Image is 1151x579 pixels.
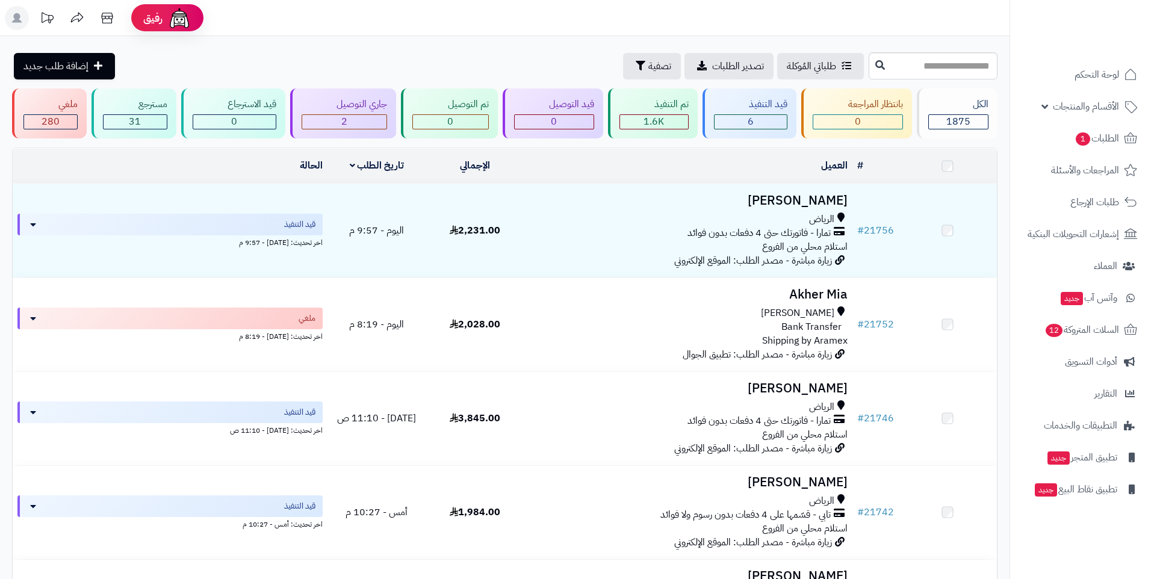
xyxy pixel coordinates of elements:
div: اخر تحديث: [DATE] - 11:10 ص [17,423,323,436]
span: تمارا - فاتورتك حتى 4 دفعات بدون فوائد [687,414,831,428]
span: 1875 [946,114,970,129]
span: تصفية [648,59,671,73]
span: الرياض [809,400,834,414]
div: 31 [104,115,166,129]
span: التطبيقات والخدمات [1044,417,1117,434]
div: 280 [24,115,77,129]
span: الطلبات [1075,130,1119,147]
span: تابي - قسّمها على 4 دفعات بدون رسوم ولا فوائد [660,508,831,522]
span: قيد التنفيذ [284,406,315,418]
div: قيد التنفيذ [714,98,787,111]
a: قيد التنفيذ 6 [700,88,799,138]
span: 0 [447,114,453,129]
span: إضافة طلب جديد [23,59,88,73]
div: 0 [813,115,902,129]
a: تم التنفيذ 1.6K [606,88,700,138]
span: استلام محلي من الفروع [762,427,848,442]
span: 0 [855,114,861,129]
span: 6 [748,114,754,129]
div: بانتظار المراجعة [813,98,902,111]
span: Shipping by Aramex [762,333,848,348]
div: 0 [193,115,276,129]
a: المراجعات والأسئلة [1017,156,1144,185]
span: 1 [1076,132,1090,146]
span: أدوات التسويق [1065,353,1117,370]
div: 2 [302,115,386,129]
div: تم التوصيل [412,98,488,111]
a: #21756 [857,223,894,238]
span: قيد التنفيذ [284,218,315,231]
a: قيد التوصيل 0 [500,88,606,138]
span: 3,845.00 [450,411,500,426]
span: رفيق [143,11,163,25]
div: تم التنفيذ [619,98,689,111]
a: بانتظار المراجعة 0 [799,88,914,138]
span: Bank Transfer [781,320,842,334]
div: الكل [928,98,988,111]
div: 0 [413,115,488,129]
span: زيارة مباشرة - مصدر الطلب: تطبيق الجوال [683,347,832,362]
a: العميل [821,158,848,173]
span: 2,231.00 [450,223,500,238]
div: قيد التوصيل [514,98,594,111]
span: تطبيق المتجر [1046,449,1117,466]
span: 280 [42,114,60,129]
a: ملغي 280 [10,88,89,138]
span: # [857,317,864,332]
span: إشعارات التحويلات البنكية [1028,226,1119,243]
span: الرياض [809,494,834,508]
span: ملغي [299,312,315,324]
span: 31 [129,114,141,129]
span: جديد [1035,483,1057,497]
div: جاري التوصيل [302,98,387,111]
a: تم التوصيل 0 [399,88,500,138]
span: استلام محلي من الفروع [762,240,848,254]
span: لوحة التحكم [1075,66,1119,83]
a: طلباتي المُوكلة [777,53,864,79]
span: 1.6K [644,114,664,129]
span: 2,028.00 [450,317,500,332]
a: الإجمالي [460,158,490,173]
a: جاري التوصيل 2 [288,88,399,138]
div: اخر تحديث: [DATE] - 8:19 م [17,329,323,342]
span: زيارة مباشرة - مصدر الطلب: الموقع الإلكتروني [674,441,832,456]
span: الرياض [809,212,834,226]
span: استلام محلي من الفروع [762,521,848,536]
a: السلات المتروكة12 [1017,315,1144,344]
h3: [PERSON_NAME] [529,194,847,208]
span: وآتس آب [1059,289,1117,306]
a: وآتس آبجديد [1017,283,1144,312]
a: العملاء [1017,252,1144,280]
span: 2 [341,114,347,129]
span: جديد [1061,292,1083,305]
div: ملغي [23,98,78,111]
a: التقارير [1017,379,1144,408]
a: #21752 [857,317,894,332]
a: التطبيقات والخدمات [1017,411,1144,440]
span: جديد [1047,451,1070,465]
a: طلبات الإرجاع [1017,188,1144,217]
span: [DATE] - 11:10 ص [337,411,416,426]
h3: Akher Mia [529,288,847,302]
div: قيد الاسترجاع [193,98,276,111]
h3: [PERSON_NAME] [529,475,847,489]
span: [PERSON_NAME] [761,306,834,320]
div: اخر تحديث: أمس - 10:27 م [17,517,323,530]
span: اليوم - 9:57 م [349,223,404,238]
a: الحالة [300,158,323,173]
span: 12 [1046,324,1063,337]
a: الطلبات1 [1017,124,1144,153]
span: # [857,505,864,519]
span: تطبيق نقاط البيع [1034,481,1117,498]
span: السلات المتروكة [1044,321,1119,338]
h3: [PERSON_NAME] [529,382,847,395]
span: 0 [231,114,237,129]
a: #21746 [857,411,894,426]
a: تحديثات المنصة [32,6,62,33]
a: تطبيق المتجرجديد [1017,443,1144,472]
a: إضافة طلب جديد [14,53,115,79]
span: 1,984.00 [450,505,500,519]
span: أمس - 10:27 م [346,505,408,519]
div: 6 [715,115,787,129]
span: التقارير [1094,385,1117,402]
